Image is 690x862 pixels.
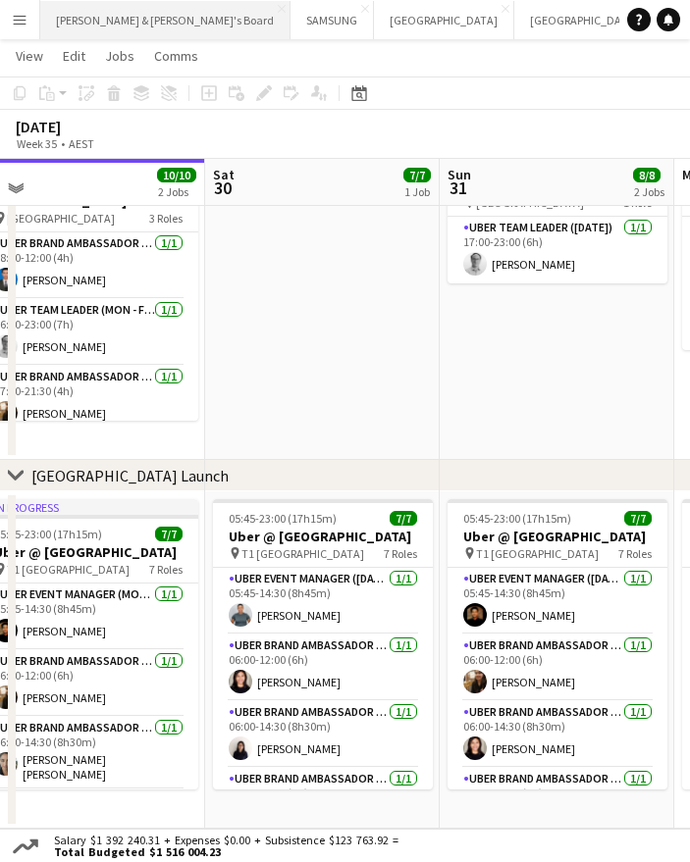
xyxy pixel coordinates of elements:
app-card-role: UBER Event Manager ([DATE])1/105:45-14:30 (8h45m)[PERSON_NAME] [448,568,667,634]
span: 05:45-23:00 (17h15m) [463,511,571,526]
span: 10/10 [157,168,196,182]
app-card-role: UBER Brand Ambassador ([DATE])1/106:00-12:00 (6h)[PERSON_NAME] [448,634,667,701]
span: [GEOGRAPHIC_DATA] [7,211,115,226]
span: 7/7 [403,168,431,182]
span: 7 Roles [618,546,652,561]
app-job-card: 05:45-23:00 (17h15m)7/7Uber @ [GEOGRAPHIC_DATA] T1 [GEOGRAPHIC_DATA]7 RolesUBER Event Manager ([D... [448,499,667,789]
h3: Uber @ [GEOGRAPHIC_DATA] [213,528,433,545]
span: Week 35 [12,136,61,151]
span: 7 Roles [384,546,417,561]
div: [DATE] [16,117,139,136]
a: Jobs [97,43,142,69]
app-card-role: UBER Brand Ambassador ([DATE])1/107:00-13:00 (6h) [448,768,667,835]
div: AEST [69,136,94,151]
span: Edit [63,47,85,65]
div: 2 Jobs [158,184,195,199]
a: Comms [146,43,206,69]
span: 31 [445,177,471,199]
app-card-role: UBER Brand Ambassador ([DATE])1/106:00-14:30 (8h30m)[PERSON_NAME] [448,701,667,768]
div: Salary $1 392 240.31 + Expenses $0.00 + Subsistence $123 763.92 = [42,835,402,858]
app-card-role: UBER Brand Ambassador ([DATE])1/107:00-13:00 (6h) [213,768,433,840]
span: Total Budgeted $1 516 004.23 [54,846,398,858]
div: 1 Job [404,184,430,199]
span: 05:45-23:00 (17h15m) [229,511,337,526]
button: [GEOGRAPHIC_DATA] [374,1,514,39]
div: 2 Jobs [634,184,664,199]
span: Jobs [105,47,134,65]
span: 7/7 [390,511,417,526]
app-job-card: 17:00-23:00 (6h)1/1Uber @ [MEDICAL_DATA][GEOGRAPHIC_DATA] [GEOGRAPHIC_DATA]1 RoleUber Team Leader... [448,130,667,283]
div: [GEOGRAPHIC_DATA] Launch [31,466,229,485]
app-card-role: UBER Brand Ambassador ([DATE])1/106:00-12:00 (6h)[PERSON_NAME] [213,634,433,701]
app-job-card: 05:45-23:00 (17h15m)7/7Uber @ [GEOGRAPHIC_DATA] T1 [GEOGRAPHIC_DATA]7 RolesUBER Event Manager ([D... [213,499,433,789]
span: T1 [GEOGRAPHIC_DATA] [241,546,364,561]
app-card-role: UBER Event Manager ([DATE])1/105:45-14:30 (8h45m)[PERSON_NAME] [213,568,433,634]
span: View [16,47,43,65]
button: SAMSUNG [291,1,374,39]
span: 8/8 [633,168,661,182]
span: Sun [448,166,471,183]
span: 3 Roles [149,211,183,226]
h3: Uber @ [GEOGRAPHIC_DATA] [448,528,667,545]
span: Comms [154,47,198,65]
a: View [8,43,51,69]
span: 7/7 [624,511,652,526]
span: T1 [GEOGRAPHIC_DATA] [476,546,599,561]
span: Sat [213,166,235,183]
span: 7/7 [155,527,183,541]
button: [GEOGRAPHIC_DATA] [514,1,655,39]
span: 30 [210,177,235,199]
app-card-role: UBER Brand Ambassador ([DATE])1/106:00-14:30 (8h30m)[PERSON_NAME] [213,701,433,768]
button: [PERSON_NAME] & [PERSON_NAME]'s Board [40,1,291,39]
a: Edit [55,43,93,69]
span: T1 [GEOGRAPHIC_DATA] [7,562,130,577]
span: 7 Roles [149,562,183,577]
app-card-role: Uber Team Leader ([DATE])1/117:00-23:00 (6h)[PERSON_NAME] [448,217,667,283]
